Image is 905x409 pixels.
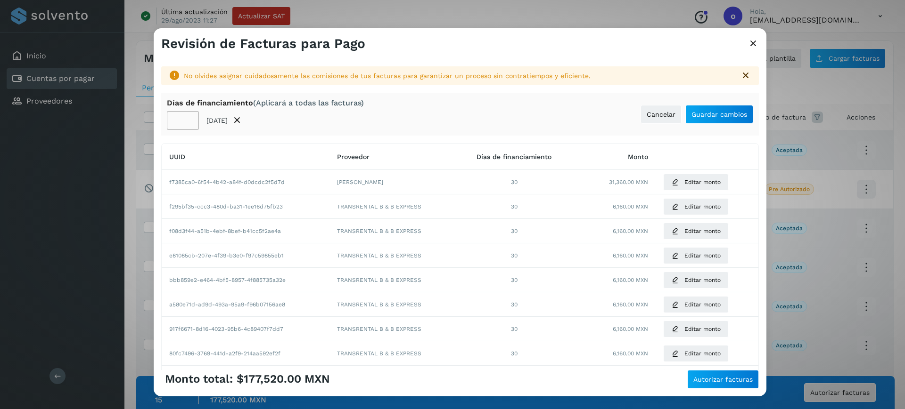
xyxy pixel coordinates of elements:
[628,153,648,160] span: Monto
[165,372,233,386] span: Monto total:
[663,174,729,191] button: Editar monto
[641,105,682,124] button: Cancelar
[663,247,729,264] button: Editar monto
[329,194,457,219] td: TRANSRENTAL B & B EXPRESS
[162,268,329,292] td: bbb859e2-e464-4bf5-8957-4f885735a32e
[613,300,648,309] span: 6,160.00 MXN
[253,98,364,107] span: (Aplicará a todas las facturas)
[613,202,648,211] span: 6,160.00 MXN
[687,370,759,389] button: Autorizar facturas
[162,341,329,366] td: 80fc7496-3769-441d-a2f9-214aa592ef2f
[329,341,457,366] td: TRANSRENTAL B & B EXPRESS
[663,345,729,362] button: Editar monto
[167,98,364,107] div: Días de financiamiento
[663,272,729,289] button: Editar monto
[609,178,648,186] span: 31,360.00 MXN
[184,71,732,81] div: No olvides asignar cuidadosamente las comisiones de tus facturas para garantizar un proceso sin c...
[663,198,729,215] button: Editar monto
[162,366,329,390] td: 57416937-4d2d-4f81-9aef-a93aaf9a072d
[477,153,551,160] span: Días de financiamiento
[684,349,721,358] span: Editar monto
[329,170,457,194] td: [PERSON_NAME]
[162,292,329,317] td: a580e71d-ad9d-493a-95a9-f96b07156ae8
[162,194,329,219] td: f295bf35-ccc3-480d-ba31-1ee16d75fb23
[693,376,753,383] span: Autorizar facturas
[162,170,329,194] td: f7385ca0-6f54-4b42-a84f-d0dcdc2f5d7d
[457,268,572,292] td: 30
[162,243,329,268] td: e81085cb-207e-4f39-b3e0-f97c59855eb1
[613,325,648,333] span: 6,160.00 MXN
[169,153,185,160] span: UUID
[457,317,572,341] td: 30
[337,153,370,160] span: Proveedor
[613,276,648,284] span: 6,160.00 MXN
[613,227,648,235] span: 6,160.00 MXN
[329,219,457,243] td: TRANSRENTAL B & B EXPRESS
[684,276,721,284] span: Editar monto
[684,178,721,186] span: Editar monto
[684,227,721,235] span: Editar monto
[457,170,572,194] td: 30
[684,325,721,333] span: Editar monto
[457,194,572,219] td: 30
[329,317,457,341] td: TRANSRENTAL B & B EXPRESS
[329,292,457,317] td: TRANSRENTAL B & B EXPRESS
[457,243,572,268] td: 30
[613,349,648,358] span: 6,160.00 MXN
[329,243,457,268] td: TRANSRENTAL B & B EXPRESS
[663,321,729,337] button: Editar monto
[663,296,729,313] button: Editar monto
[684,300,721,309] span: Editar monto
[685,105,753,124] button: Guardar cambios
[613,251,648,260] span: 6,160.00 MXN
[457,292,572,317] td: 30
[691,111,747,118] span: Guardar cambios
[647,111,675,118] span: Cancelar
[329,366,457,390] td: TRANSRENTAL B & B EXPRESS
[457,219,572,243] td: 30
[329,268,457,292] td: TRANSRENTAL B & B EXPRESS
[684,202,721,211] span: Editar monto
[162,317,329,341] td: 917f6671-8d16-4023-95b6-4c89407f7dd7
[663,223,729,240] button: Editar monto
[457,341,572,366] td: 30
[684,251,721,260] span: Editar monto
[237,372,330,386] span: $177,520.00 MXN
[162,219,329,243] td: f08d3f44-a51b-4ebf-8bef-b41cc5f2ae4a
[457,366,572,390] td: 30
[206,117,228,125] p: [DATE]
[161,35,365,51] h3: Revisión de Facturas para Pago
